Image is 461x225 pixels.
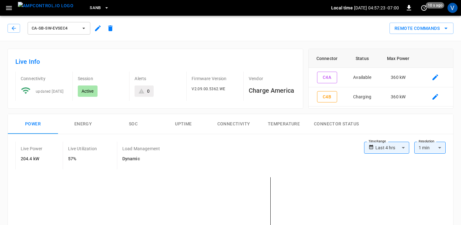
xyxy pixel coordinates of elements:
label: Time Range [368,139,386,144]
div: remote commands options [389,23,453,34]
p: Alerts [135,75,181,82]
td: Charging [346,87,379,107]
span: updated [DATE] [36,89,64,94]
p: Live Power [21,145,43,152]
span: ca-sb-sw-evseC4 [32,25,78,32]
h6: 204.4 kW [21,156,43,162]
p: Vendor [249,75,295,82]
td: 360 kW [379,68,417,87]
button: Connector Status [309,114,364,134]
p: Session [78,75,125,82]
p: Live Utilization [68,145,97,152]
h6: Charge America [249,85,295,96]
button: C4A [317,72,337,83]
label: Resolution [419,139,434,144]
p: Active [82,88,94,94]
th: Connector [309,49,346,68]
button: SOC [108,114,158,134]
h6: Dynamic [122,156,160,162]
img: ampcontrol.io logo [18,2,73,10]
td: Available [346,68,379,87]
p: [DATE] 04:57:23 -07:00 [354,5,399,11]
span: SanB [90,4,101,12]
button: Energy [58,114,108,134]
p: Local time [331,5,353,11]
span: 10 s ago [426,2,444,8]
button: Temperature [259,114,309,134]
table: connector table [309,49,453,107]
th: Max Power [379,49,417,68]
button: Connectivity [209,114,259,134]
div: profile-icon [448,3,458,13]
td: 360 kW [379,87,417,107]
h6: Live Info [15,57,295,67]
button: Uptime [158,114,209,134]
div: 0 [147,88,150,94]
button: Remote Commands [389,23,453,34]
p: Firmware Version [192,75,238,82]
button: C4B [317,91,337,103]
button: set refresh interval [419,3,429,13]
p: Load Management [122,145,160,152]
button: Power [8,114,58,134]
div: Last 4 hrs [375,142,409,154]
div: 1 min [414,142,446,154]
span: V2.09.00.5362.WE [192,87,225,91]
h6: 57% [68,156,97,162]
p: Connectivity [21,75,67,82]
button: SanB [87,2,112,14]
button: ca-sb-sw-evseC4 [28,22,90,35]
th: Status [346,49,379,68]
